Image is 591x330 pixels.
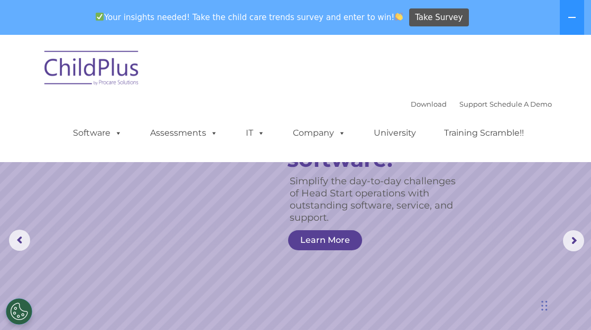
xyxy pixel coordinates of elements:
[363,122,427,144] a: University
[39,43,145,96] img: ChildPlus by Procare Solutions
[409,8,469,27] a: Take Survey
[490,100,552,108] a: Schedule A Demo
[288,230,362,250] a: Learn More
[411,100,447,108] a: Download
[433,122,534,144] a: Training Scramble!!
[541,290,548,322] div: Drag
[62,122,133,144] a: Software
[282,122,356,144] a: Company
[418,216,591,330] iframe: Chat Widget
[411,100,552,108] font: |
[290,175,463,224] rs-layer: Simplify the day-to-day challenges of Head Start operations with outstanding software, service, a...
[6,298,32,325] button: Cookies Settings
[395,13,403,21] img: 👏
[91,7,408,27] span: Your insights needed! Take the child care trends survey and enter to win!
[287,103,472,170] rs-layer: The ORIGINAL Head Start software.
[459,100,487,108] a: Support
[415,8,463,27] span: Take Survey
[235,122,275,144] a: IT
[96,13,104,21] img: ✅
[140,122,228,144] a: Assessments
